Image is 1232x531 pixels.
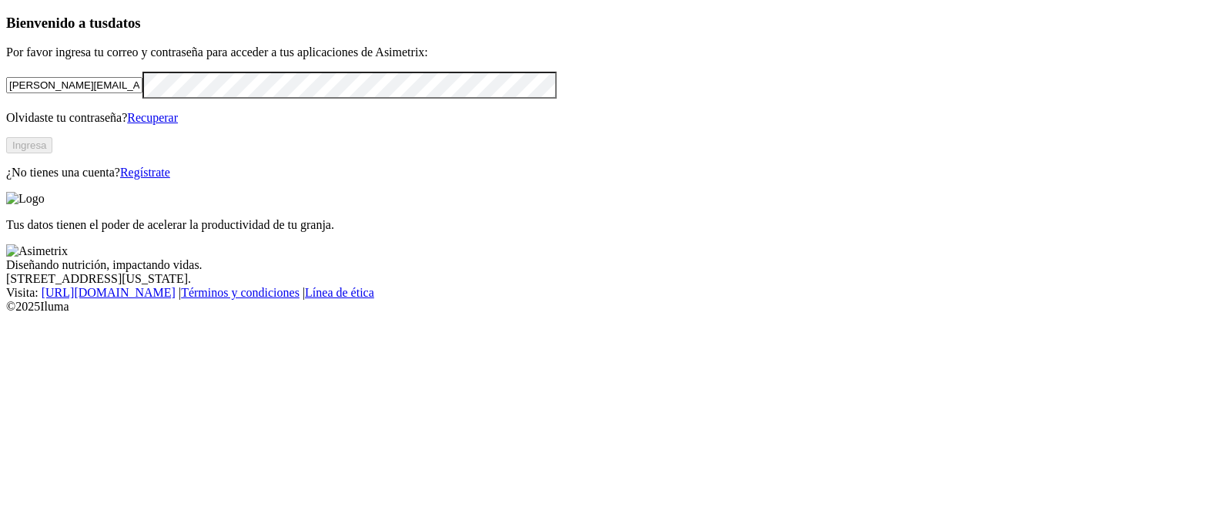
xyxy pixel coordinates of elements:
button: Ingresa [6,137,52,153]
a: Regístrate [120,166,170,179]
div: Diseñando nutrición, impactando vidas. [6,258,1226,272]
a: Línea de ética [305,286,374,299]
span: datos [108,15,141,31]
a: Recuperar [127,111,178,124]
p: Olvidaste tu contraseña? [6,111,1226,125]
h3: Bienvenido a tus [6,15,1226,32]
input: Tu correo [6,77,142,93]
div: [STREET_ADDRESS][US_STATE]. [6,272,1226,286]
p: ¿No tienes una cuenta? [6,166,1226,180]
p: Por favor ingresa tu correo y contraseña para acceder a tus aplicaciones de Asimetrix: [6,45,1226,59]
p: Tus datos tienen el poder de acelerar la productividad de tu granja. [6,218,1226,232]
a: [URL][DOMAIN_NAME] [42,286,176,299]
div: Visita : | | [6,286,1226,300]
a: Términos y condiciones [181,286,300,299]
img: Logo [6,192,45,206]
div: © 2025 Iluma [6,300,1226,314]
img: Asimetrix [6,244,68,258]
